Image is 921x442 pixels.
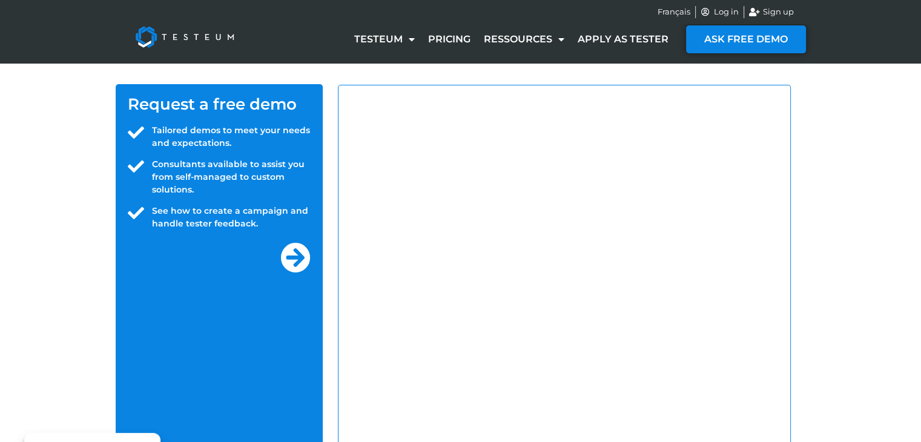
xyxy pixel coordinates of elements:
nav: Menu [348,25,675,53]
span: See how to create a campaign and handle tester feedback. [149,205,310,230]
span: Log in [711,6,739,18]
a: Apply as tester [571,25,675,53]
a: Testeum [348,25,421,53]
img: Testeum Logo - Application crowdtesting platform [122,13,248,61]
a: Sign up [749,6,794,18]
a: Pricing [421,25,477,53]
span: Consultants available to assist you from self-managed to custom solutions. [149,158,310,196]
a: Français [658,6,690,18]
a: ASK FREE DEMO [686,25,806,53]
span: ASK FREE DEMO [704,35,788,44]
h1: Request a free demo [128,96,311,112]
span: Sign up [760,6,794,18]
a: Log in [701,6,739,18]
span: Tailored demos to meet your needs and expectations. [149,124,310,150]
a: Ressources [477,25,571,53]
